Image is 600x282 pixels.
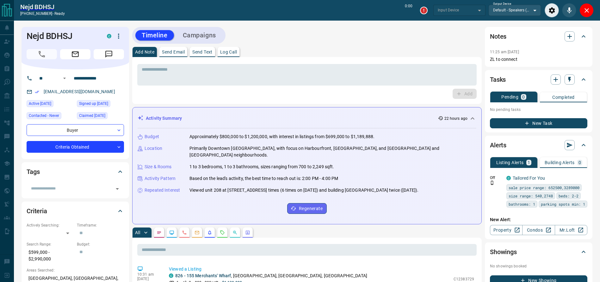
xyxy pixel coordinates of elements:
a: Nejd BDHSJ [20,3,65,11]
a: [EMAIL_ADDRESS][DOMAIN_NAME] [44,89,115,94]
h1: Nejd BDHSJ [27,31,97,41]
div: condos.ca [107,34,111,38]
p: ZL to connect [490,56,587,63]
span: Signed up [DATE] [79,100,108,107]
p: Activity Summary [146,115,182,122]
svg: Email Verified [35,90,39,94]
span: Call [27,49,57,59]
p: 1 to 3 bedrooms, 1 to 3 bathrooms, sizes ranging from 700 to 2,249 sqft. [189,163,334,170]
p: Completed [552,95,575,99]
p: 0 [522,95,525,99]
p: Viewed unit 208 at [STREET_ADDRESS] times (6 times on [DATE]) and building [GEOGRAPHIC_DATA] twic... [189,187,418,194]
p: Approximately $800,000 to $1,200,000, with interest in listings from $699,000 to $1,189,888. [189,133,374,140]
div: Activity Summary22 hours ago [138,112,476,124]
a: Property [490,225,523,235]
button: Regenerate [287,203,327,214]
p: 22 hours ago [444,116,467,121]
div: Criteria [27,203,124,219]
p: Size & Rooms [145,163,172,170]
svg: Agent Actions [245,230,250,235]
span: bathrooms: 1 [509,201,535,207]
p: Actively Searching: [27,222,74,228]
p: 0 [578,160,581,165]
div: Alerts [490,138,587,153]
h2: Tags [27,167,40,177]
p: Send Text [192,50,213,54]
p: Primarily Downtown [GEOGRAPHIC_DATA], with focus on Harbourfront, [GEOGRAPHIC_DATA], and [GEOGRAP... [189,145,476,158]
div: Mon Jun 19 2023 [77,100,124,109]
p: Location [145,145,162,152]
span: ready [54,11,65,16]
span: Message [94,49,124,59]
a: Condos [522,225,555,235]
span: parking spots min: 1 [541,201,585,207]
a: Mr.Loft [555,225,587,235]
button: Open [113,184,122,193]
a: Tailored For You [513,176,545,181]
p: , [GEOGRAPHIC_DATA], [GEOGRAPHIC_DATA], [GEOGRAPHIC_DATA] [175,272,367,279]
div: Audio Settings [545,3,559,17]
div: Default - Speakers (JieLi BR17) (e5b7:0811) [489,5,541,16]
p: [DATE] [137,277,159,281]
span: sale price range: 652500,3289000 [509,184,579,191]
p: C12383729 [454,276,474,282]
label: Output Device [493,2,511,6]
p: Send Email [162,50,185,54]
div: Notes [490,29,587,44]
div: condos.ca [506,176,511,180]
p: Timeframe: [77,222,124,228]
p: $599,000 - $2,990,000 [27,247,74,264]
svg: Push Notification Only [490,181,494,185]
p: Based on the lead's activity, the best time to reach out is: 2:00 PM - 4:00 PM [189,175,338,182]
svg: Calls [182,230,187,235]
a: 826 - 155 Merchants' Wharf [175,273,231,278]
div: Tags [27,164,124,179]
p: All [135,230,140,235]
p: 10:31 am [137,272,159,277]
p: [PHONE_NUMBER] - [20,11,65,16]
div: Tasks [490,72,587,87]
p: Viewed a Listing [169,266,474,272]
svg: Emails [195,230,200,235]
p: 1 [528,160,530,165]
div: Mute [562,3,576,17]
div: condos.ca [169,273,173,278]
span: Claimed [DATE] [79,112,105,119]
p: Off [490,175,503,181]
div: Wed Nov 20 2024 [77,112,124,121]
div: Tue Sep 09 2025 [27,100,74,109]
p: Building Alerts [545,160,575,165]
p: 11:25 am [DATE] [490,50,519,54]
span: size range: 540,2748 [509,193,553,199]
h2: Notes [490,31,506,42]
p: 0:00 [405,3,412,17]
span: Email [60,49,90,59]
p: Listing Alerts [496,160,524,165]
p: Budget [145,133,159,140]
p: No pending tasks [490,105,587,114]
span: beds: 2-2 [559,193,578,199]
span: Active [DATE] [29,100,51,107]
p: New Alert: [490,216,587,223]
svg: Requests [220,230,225,235]
p: Repeated Interest [145,187,180,194]
p: Areas Searched: [27,267,124,273]
p: Search Range: [27,241,74,247]
p: Log Call [220,50,237,54]
p: Add Note [135,50,154,54]
svg: Opportunities [232,230,238,235]
p: No showings booked [490,263,587,269]
button: Open [61,74,68,82]
button: Timeline [135,30,174,41]
h2: Tasks [490,74,506,85]
p: Pending [501,95,518,99]
span: Contacted - Never [29,112,59,119]
p: Budget: [77,241,124,247]
button: New Task [490,118,587,128]
h2: Showings [490,247,517,257]
div: Criteria Obtained [27,141,124,153]
h2: Criteria [27,206,47,216]
svg: Notes [157,230,162,235]
button: Campaigns [176,30,222,41]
